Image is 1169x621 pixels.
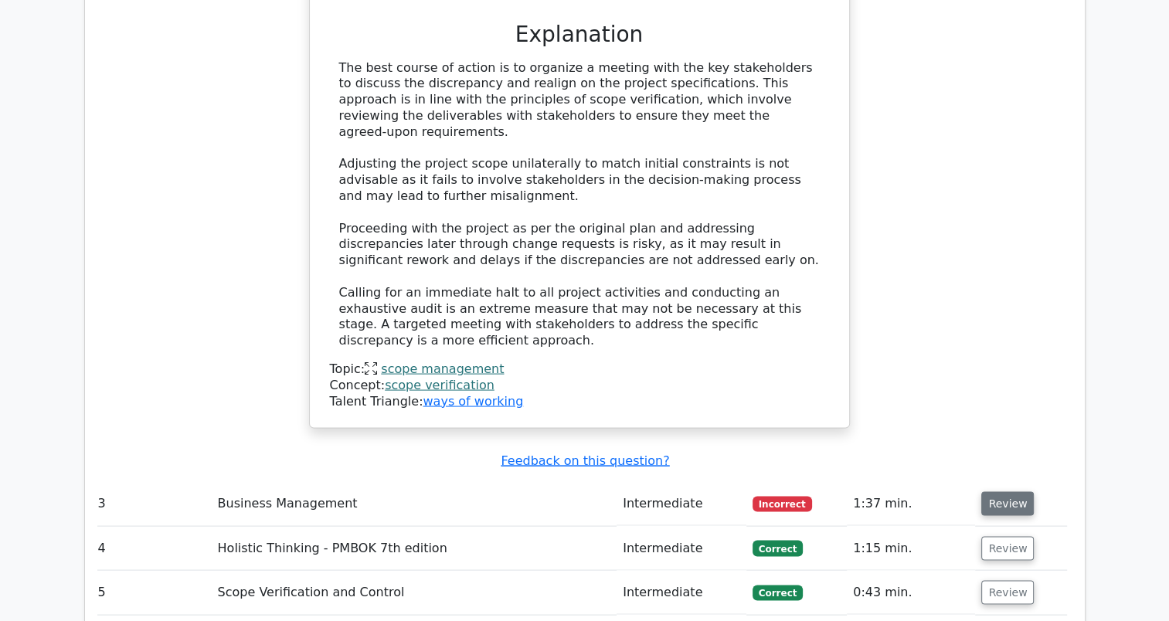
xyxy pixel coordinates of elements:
[617,527,746,571] td: Intermediate
[617,482,746,526] td: Intermediate
[847,571,975,615] td: 0:43 min.
[753,541,803,556] span: Correct
[753,497,812,512] span: Incorrect
[212,571,617,615] td: Scope Verification and Control
[981,492,1034,516] button: Review
[501,453,669,468] a: Feedback on this question?
[339,60,820,349] div: The best course of action is to organize a meeting with the key stakeholders to discuss the discr...
[423,394,523,409] a: ways of working
[330,361,829,378] div: Topic:
[330,378,829,394] div: Concept:
[339,22,820,48] h3: Explanation
[330,361,829,409] div: Talent Triangle:
[212,482,617,526] td: Business Management
[381,361,504,376] a: scope management
[92,527,212,571] td: 4
[212,527,617,571] td: Holistic Thinking - PMBOK 7th edition
[981,537,1034,561] button: Review
[92,482,212,526] td: 3
[92,571,212,615] td: 5
[753,585,803,601] span: Correct
[847,482,975,526] td: 1:37 min.
[617,571,746,615] td: Intermediate
[981,581,1034,605] button: Review
[385,378,494,392] a: scope verification
[847,527,975,571] td: 1:15 min.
